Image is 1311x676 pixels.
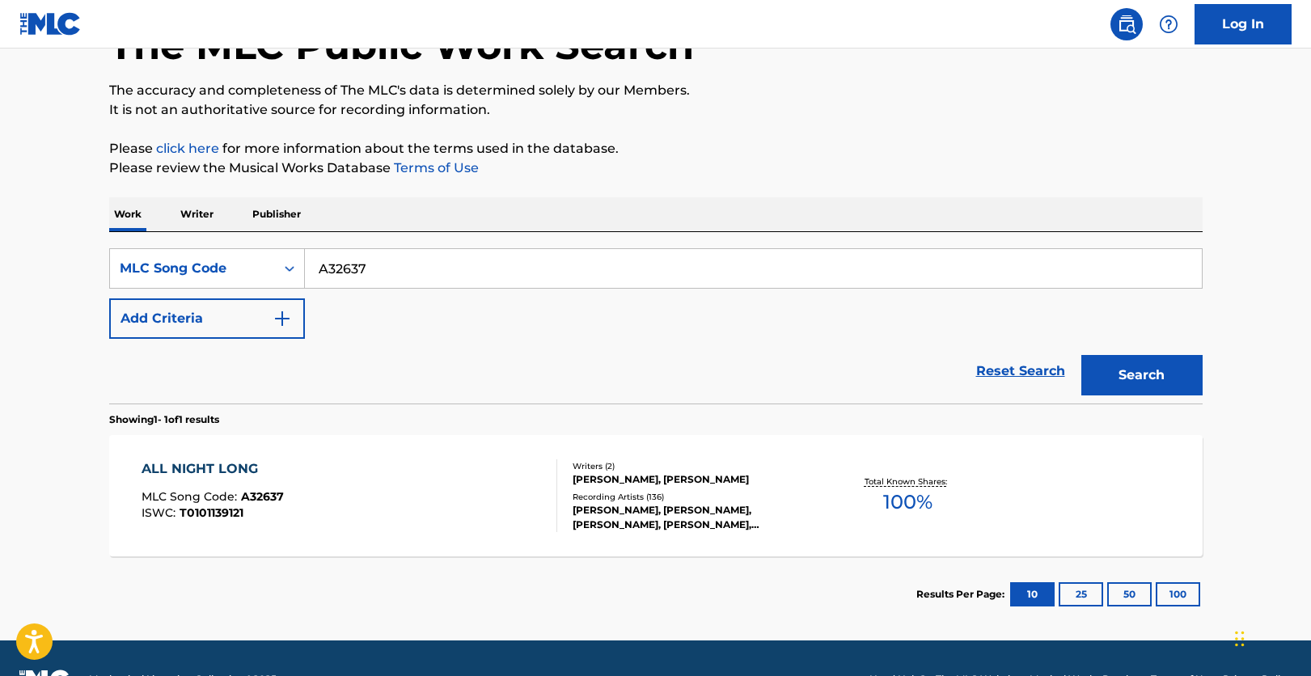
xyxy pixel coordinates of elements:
[1117,15,1136,34] img: search
[968,353,1073,389] a: Reset Search
[142,505,180,520] span: ISWC :
[120,259,265,278] div: MLC Song Code
[142,459,284,479] div: ALL NIGHT LONG
[109,412,219,427] p: Showing 1 - 1 of 1 results
[1152,8,1185,40] div: Help
[865,475,951,488] p: Total Known Shares:
[1107,582,1152,606] button: 50
[1195,4,1292,44] a: Log In
[109,298,305,339] button: Add Criteria
[109,248,1203,403] form: Search Form
[109,139,1203,158] p: Please for more information about the terms used in the database.
[273,309,292,328] img: 9d2ae6d4665cec9f34b9.svg
[1010,582,1055,606] button: 10
[109,81,1203,100] p: The accuracy and completeness of The MLC's data is determined solely by our Members.
[573,460,817,472] div: Writers ( 2 )
[1081,355,1203,395] button: Search
[109,435,1203,556] a: ALL NIGHT LONGMLC Song Code:A32637ISWC:T0101139121Writers (2)[PERSON_NAME], [PERSON_NAME]Recordin...
[1159,15,1178,34] img: help
[19,12,82,36] img: MLC Logo
[180,505,243,520] span: T0101139121
[241,489,284,504] span: A32637
[247,197,306,231] p: Publisher
[916,587,1009,602] p: Results Per Page:
[391,160,479,175] a: Terms of Use
[1156,582,1200,606] button: 100
[1059,582,1103,606] button: 25
[1235,615,1245,663] div: Drag
[1230,598,1311,676] iframe: Chat Widget
[573,472,817,487] div: [PERSON_NAME], [PERSON_NAME]
[883,488,933,517] span: 100 %
[156,141,219,156] a: click here
[176,197,218,231] p: Writer
[109,197,146,231] p: Work
[109,158,1203,178] p: Please review the Musical Works Database
[109,100,1203,120] p: It is not an authoritative source for recording information.
[1110,8,1143,40] a: Public Search
[573,503,817,532] div: [PERSON_NAME], [PERSON_NAME], [PERSON_NAME], [PERSON_NAME], [PERSON_NAME]
[573,491,817,503] div: Recording Artists ( 136 )
[142,489,241,504] span: MLC Song Code :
